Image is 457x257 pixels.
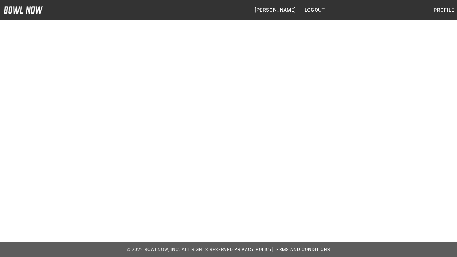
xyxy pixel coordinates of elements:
img: logo [4,6,43,14]
a: Terms and Conditions [273,247,330,252]
button: [PERSON_NAME] [252,4,298,17]
a: Privacy Policy [234,247,272,252]
span: © 2022 BowlNow, Inc. All Rights Reserved. [127,247,234,252]
button: Logout [302,4,327,17]
button: Profile [431,4,457,17]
